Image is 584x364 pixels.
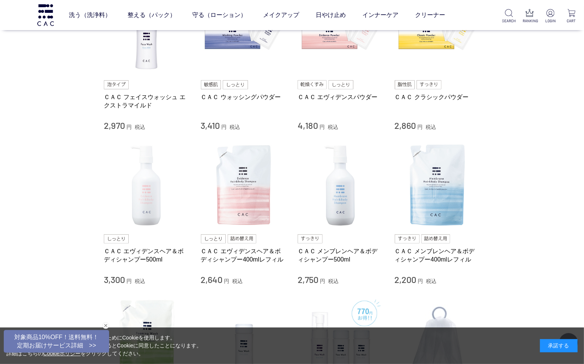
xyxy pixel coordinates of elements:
[502,18,516,24] p: SEARCH
[395,247,481,263] a: ＣＡＣ メンブレンヘア＆ボディシャンプー400mlレフィル
[298,120,318,131] span: 4,180
[328,80,353,89] img: しっとり
[320,278,325,284] span: 円
[298,247,383,263] a: ＣＡＣ メンブレンヘア＆ボディシャンプー500ml
[223,80,248,89] img: しっとり
[201,274,223,285] span: 2,640
[544,18,557,24] p: LOGIN
[192,5,246,26] a: 守る（ローション）
[228,234,257,243] img: 詰め替え用
[395,143,481,229] img: ＣＡＣ メンブレンヘア＆ボディシャンプー400mlレフィル
[36,4,55,26] img: logo
[201,120,220,131] span: 3,410
[421,234,450,243] img: 詰め替え用
[418,278,423,284] span: 円
[135,278,145,284] span: 税込
[395,120,416,131] span: 2,860
[298,234,322,243] img: すっきり
[104,120,125,131] span: 2,970
[69,5,111,26] a: 洗う（洗浄料）
[415,5,445,26] a: クリーナー
[395,274,417,285] span: 2,200
[362,5,398,26] a: インナーケア
[104,234,129,243] img: しっとり
[263,5,299,26] a: メイクアップ
[128,5,176,26] a: 整える（パック）
[104,247,190,263] a: ＣＡＣ エヴィデンスヘア＆ボディシャンプー500ml
[523,18,537,24] p: RANKING
[298,93,383,101] a: ＣＡＣ エヴィデンスパウダー
[395,80,415,89] img: 脂性肌
[201,234,226,243] img: しっとり
[104,143,190,229] img: ＣＡＣ エヴィデンスヘア＆ボディシャンプー500ml
[298,274,318,285] span: 2,750
[104,80,129,89] img: 泡タイプ
[201,143,287,229] img: ＣＡＣ エヴィデンスヘア＆ボディシャンプー400mlレフィル
[328,278,339,284] span: 税込
[564,9,578,24] a: CART
[417,80,441,89] img: すっきり
[135,124,145,130] span: 税込
[395,234,420,243] img: すっきり
[126,278,132,284] span: 円
[540,339,578,352] div: 承諾する
[126,124,132,130] span: 円
[417,124,423,130] span: 円
[298,80,327,89] img: 乾燥くすみ
[316,5,346,26] a: 日やけ止め
[502,9,516,24] a: SEARCH
[230,124,240,130] span: 税込
[201,93,287,101] a: ＣＡＣ ウォッシングパウダー
[224,278,229,284] span: 円
[564,18,578,24] p: CART
[319,124,325,130] span: 円
[201,247,287,263] a: ＣＡＣ エヴィデンスヘア＆ボディシャンプー400mlレフィル
[201,80,221,89] img: 敏感肌
[104,93,190,109] a: ＣＡＣ フェイスウォッシュ エクストラマイルド
[221,124,227,130] span: 円
[426,124,436,130] span: 税込
[544,9,557,24] a: LOGIN
[523,9,537,24] a: RANKING
[232,278,243,284] span: 税込
[395,93,481,101] a: ＣＡＣ クラシックパウダー
[104,274,125,285] span: 3,300
[298,143,383,229] img: ＣＡＣ メンブレンヘア＆ボディシャンプー500ml
[426,278,436,284] span: 税込
[328,124,338,130] span: 税込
